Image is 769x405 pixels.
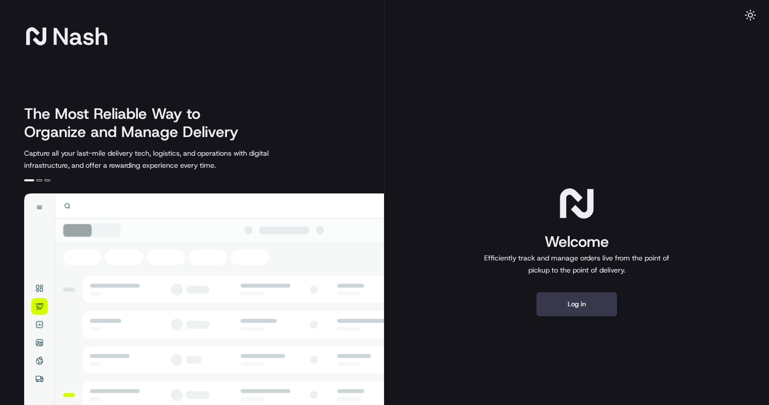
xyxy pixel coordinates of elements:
[52,26,108,46] span: Nash
[24,105,250,141] h2: The Most Reliable Way to Organize and Manage Delivery
[536,292,617,316] button: Log in
[24,147,314,171] p: Capture all your last-mile delivery tech, logistics, and operations with digital infrastructure, ...
[480,232,673,252] h1: Welcome
[480,252,673,276] p: Efficiently track and manage orders live from the point of pickup to the point of delivery.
